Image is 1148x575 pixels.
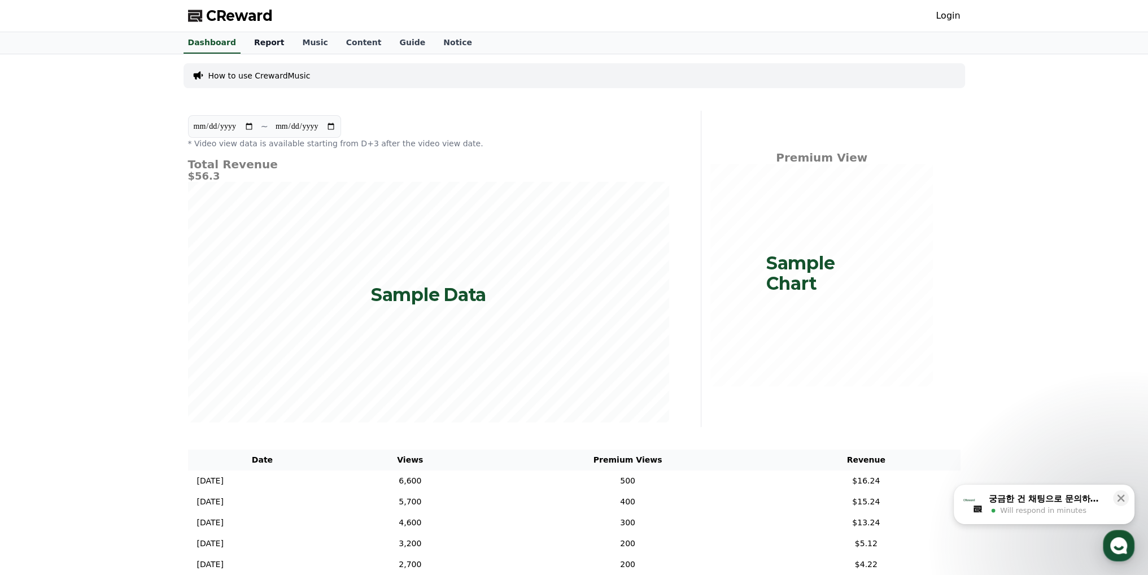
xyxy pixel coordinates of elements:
[197,496,224,508] p: [DATE]
[197,517,224,529] p: [DATE]
[245,32,294,54] a: Report
[483,512,772,533] td: 300
[197,475,224,487] p: [DATE]
[483,554,772,575] td: 200
[483,533,772,554] td: 200
[206,7,273,25] span: CReward
[772,471,961,491] td: $16.24
[337,491,483,512] td: 5,700
[936,9,960,23] a: Login
[772,512,961,533] td: $13.24
[261,120,268,133] p: ~
[188,158,669,171] h4: Total Revenue
[188,450,337,471] th: Date
[293,32,337,54] a: Music
[29,375,49,384] span: Home
[3,358,75,386] a: Home
[94,376,127,385] span: Messages
[337,471,483,491] td: 6,600
[337,450,483,471] th: Views
[197,538,224,550] p: [DATE]
[772,491,961,512] td: $15.24
[188,7,273,25] a: CReward
[184,32,241,54] a: Dashboard
[208,70,311,81] a: How to use CrewardMusic
[710,151,933,164] h4: Premium View
[483,491,772,512] td: 400
[75,358,146,386] a: Messages
[772,554,961,575] td: $4.22
[337,32,391,54] a: Content
[146,358,217,386] a: Settings
[188,138,669,149] p: * Video view data is available starting from D+3 after the video view date.
[337,554,483,575] td: 2,700
[337,512,483,533] td: 4,600
[188,171,669,182] h5: $56.3
[167,375,195,384] span: Settings
[483,450,772,471] th: Premium Views
[766,253,877,294] p: Sample Chart
[197,559,224,570] p: [DATE]
[337,533,483,554] td: 3,200
[390,32,434,54] a: Guide
[371,285,486,305] p: Sample Data
[772,450,961,471] th: Revenue
[483,471,772,491] td: 500
[772,533,961,554] td: $5.12
[434,32,481,54] a: Notice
